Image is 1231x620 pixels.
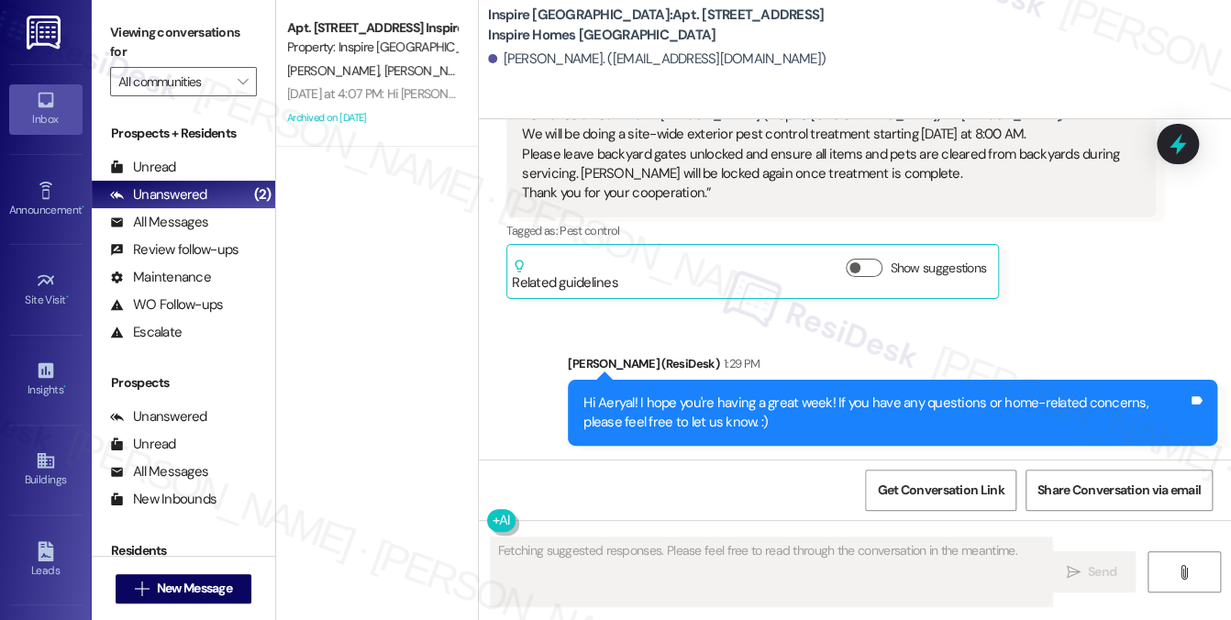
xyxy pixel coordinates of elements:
span: [PERSON_NAME] [384,62,476,79]
div: Prospects [92,373,275,393]
div: All Messages [110,213,208,232]
div: Unread [110,158,176,177]
a: Inbox [9,84,83,134]
i:  [1177,565,1191,580]
div: WO Follow-ups [110,295,223,315]
div: Apt. [STREET_ADDRESS] Inspire Homes [GEOGRAPHIC_DATA] [287,18,457,38]
div: Maintenance [110,268,211,287]
span: Send [1088,562,1116,581]
div: [PERSON_NAME] (ResiDesk) [568,354,1217,380]
button: Share Conversation via email [1026,470,1213,511]
span: • [82,201,84,214]
div: Escalate [110,323,182,342]
a: Leads [9,536,83,585]
img: ResiDesk Logo [27,16,64,50]
a: Site Visit • [9,265,83,315]
button: Send [1047,551,1136,592]
i:  [135,581,149,596]
div: All Messages [110,462,208,482]
div: Removed a heart from “[PERSON_NAME] (Inspire [GEOGRAPHIC_DATA]): Hi [PERSON_NAME], We will be doi... [522,105,1126,204]
div: Residents [92,541,275,560]
div: (2) [250,181,276,209]
i:  [238,74,248,89]
div: Tagged as: [506,217,1156,244]
div: [PERSON_NAME]. ([EMAIL_ADDRESS][DOMAIN_NAME]) [488,50,826,69]
button: New Message [116,574,251,603]
span: Pest control [560,223,619,238]
div: Property: Inspire [GEOGRAPHIC_DATA] [287,38,457,57]
input: All communities [118,67,227,96]
div: Unanswered [110,185,207,205]
div: Prospects + Residents [92,124,275,143]
span: Get Conversation Link [877,481,1004,500]
span: • [63,381,66,393]
label: Show suggestions [890,259,986,278]
a: Insights • [9,355,83,404]
div: Related guidelines [512,259,618,293]
div: 1:29 PM [719,354,760,373]
label: Viewing conversations for [110,18,257,67]
div: New Inbounds [110,490,216,509]
span: • [66,291,69,304]
div: Hi Aeryal! I hope you're having a great week! If you have any questions or home-related concerns,... [583,393,1188,433]
div: Unanswered [110,407,207,426]
span: Share Conversation via email [1037,481,1201,500]
span: [PERSON_NAME] [287,62,384,79]
div: Review follow-ups [110,240,238,260]
i:  [1066,565,1080,580]
b: Inspire [GEOGRAPHIC_DATA]: Apt. [STREET_ADDRESS] Inspire Homes [GEOGRAPHIC_DATA] [488,6,855,45]
textarea: Fetching suggested responses. Please feel free to read through the conversation in the meantime. [491,537,1053,606]
a: Buildings [9,445,83,494]
span: New Message [157,579,232,598]
button: Get Conversation Link [865,470,1015,511]
div: Unread [110,435,176,454]
div: Archived on [DATE] [285,106,459,129]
